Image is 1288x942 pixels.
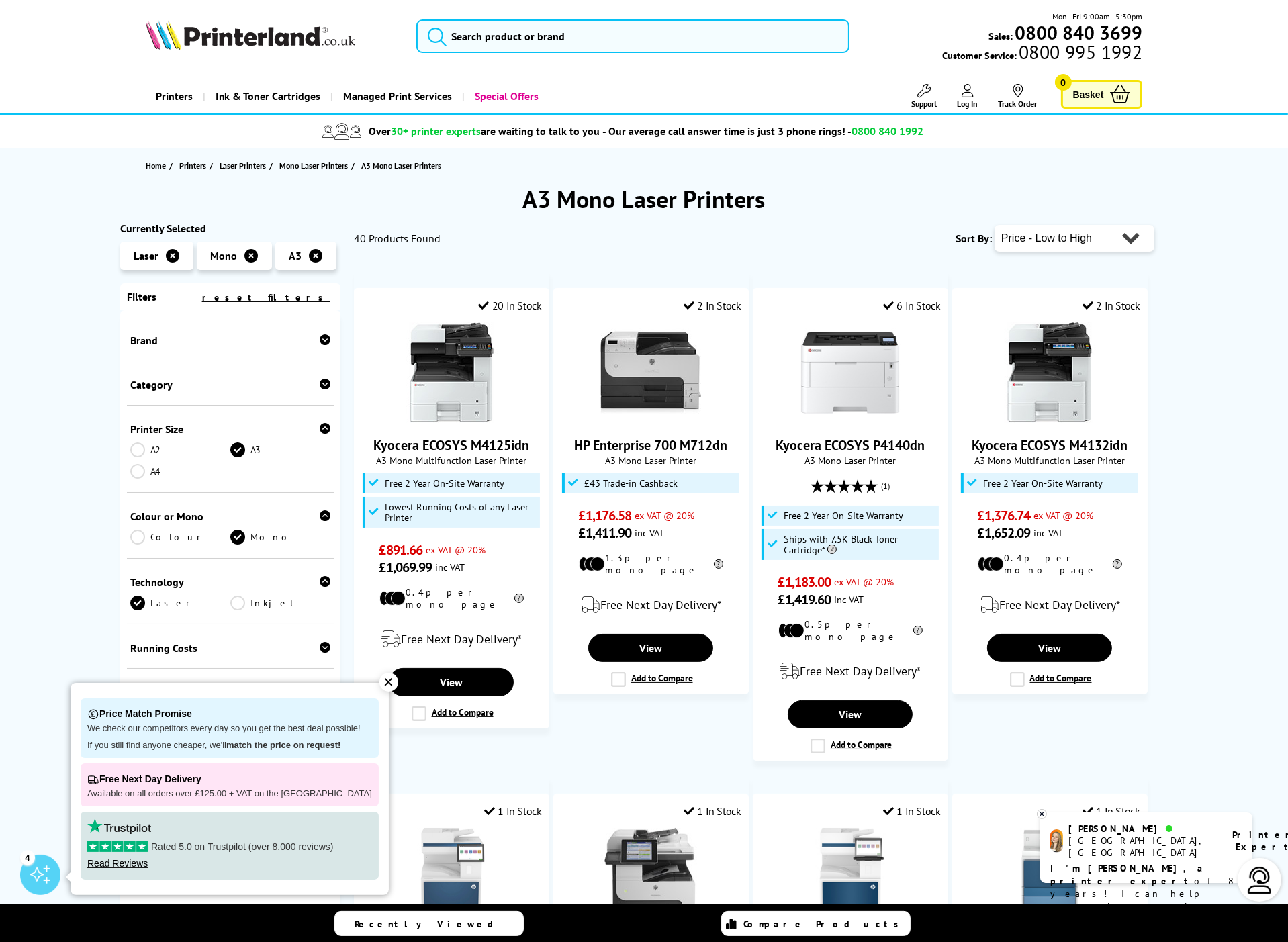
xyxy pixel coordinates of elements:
span: Mon - Fri 9:00am - 5:30pm [1052,10,1142,23]
img: user-headset-light.svg [1246,867,1273,894]
div: Technology [130,575,330,589]
p: Rated 5.0 on Trustpilot (over 8,000 reviews) [87,841,372,853]
span: Printers [179,158,206,173]
span: £1,376.74 [978,507,1031,524]
span: Customer Service: [942,46,1142,62]
span: £1,411.90 [579,524,632,542]
a: Printers [146,79,203,113]
span: £1,652.09 [978,524,1031,542]
wavespan: Call 0800 840 1992 via Wave [852,124,923,138]
p: If you still find anyone cheaper, we'll [87,740,372,751]
span: Laser Printers [220,158,267,173]
div: 2 In Stock [1083,299,1140,312]
img: Printerland Logo [146,20,355,50]
span: inc VAT [834,593,864,606]
a: Ink & Toner Cartridges [203,79,331,113]
span: (1) [881,473,890,499]
span: £43 Trade-in Cashback [584,478,678,489]
a: Kyocera ECOSYS P4140dn [776,436,925,454]
label: Add to Compare [611,672,693,687]
img: trustpilot rating [87,818,151,834]
li: 0.4p per mono page [978,552,1122,576]
div: 4 [20,850,35,865]
div: Currently Selected [120,222,340,235]
span: A3 Mono Laser Printers [362,160,442,171]
img: Kyocera ECOSYS M4132idn [999,322,1100,423]
div: [GEOGRAPHIC_DATA], [GEOGRAPHIC_DATA] [1068,835,1215,859]
a: Compare Products [721,911,911,936]
a: HP Enterprise 700 M712dn [574,436,727,454]
span: £891.66 [379,541,423,559]
a: Kyocera ECOSYS M4132idn [972,436,1128,454]
div: modal_delivery [361,620,542,658]
a: A3 [230,442,330,457]
a: Managed Print Services [331,79,463,113]
a: Read Reviews [87,858,148,869]
a: Kyocera ECOSYS M4125idn [401,412,502,426]
div: Colour or Mono [130,510,330,523]
a: Inkjet [230,596,330,610]
label: Add to Compare [811,739,892,753]
span: Free 2 Year On-Site Warranty [784,510,903,521]
span: Recently Viewed [355,918,507,930]
div: Printer Size [130,422,330,436]
span: Basket [1073,85,1104,103]
a: reset filters [202,291,330,303]
span: ex VAT @ 20% [635,509,694,522]
a: HP Enterprise 700 M712dn [600,412,701,426]
img: Kyocera ECOSYS P4140dn [800,322,901,423]
li: 0.4p per mono page [379,586,524,610]
div: Running Costs [130,641,330,655]
a: Support [912,84,937,109]
strong: match the price on request! [226,740,340,750]
img: stars-5.svg [87,841,148,852]
div: modal_delivery [760,653,941,690]
a: View [788,700,913,728]
span: A3 Mono Multifunction Laser Printer [361,454,542,467]
span: Mono [210,249,237,263]
span: ex VAT @ 20% [426,543,486,556]
label: Add to Compare [412,706,494,721]
a: Laser Printers [220,158,270,173]
span: 40 Products Found [354,232,441,245]
a: View [588,634,713,662]
div: modal_delivery [561,586,741,624]
b: 0800 840 3699 [1015,20,1142,45]
span: inc VAT [635,526,664,539]
span: £1,069.99 [379,559,432,576]
span: £1,183.00 [778,573,831,591]
span: A3 Mono Multifunction Laser Printer [960,454,1140,467]
a: Printerland Logo [146,20,400,52]
a: Kyocera ECOSYS P4140dn [800,412,901,426]
p: Price Match Promise [87,705,372,723]
span: A3 [289,249,302,263]
span: A3 Mono Laser Printer [561,454,741,467]
span: ex VAT @ 20% [1033,509,1093,522]
span: - Our average call answer time is just 3 phone rings! - [602,124,923,138]
a: Log In [958,84,978,109]
div: 20 In Stock [478,299,541,312]
a: Special Offers [463,79,549,113]
span: ex VAT @ 20% [834,575,894,588]
div: 6 In Stock [883,299,941,312]
b: I'm [PERSON_NAME], a printer expert [1050,862,1207,887]
li: 0.5p per mono page [778,618,923,643]
a: Basket 0 [1061,80,1143,109]
img: amy-livechat.png [1050,829,1063,853]
img: HP LaserJet Managed Flow MFP E731z (with HP MPS) [800,828,901,929]
p: We check our competitors every day so you get the best deal possible! [87,723,372,735]
a: Recently Viewed [334,911,524,936]
h1: A3 Mono Laser Printers [120,183,1168,215]
a: View [987,634,1112,662]
a: Mono [230,530,330,545]
a: A4 [130,464,230,479]
div: 1 In Stock [883,804,941,818]
div: Category [130,378,330,391]
span: Laser [134,249,158,263]
img: HP Enterprise 700 M712dn [600,322,701,423]
a: Laser [130,596,230,610]
a: Track Order [999,84,1038,109]
p: Available on all orders over £125.00 + VAT on the [GEOGRAPHIC_DATA] [87,788,372,800]
span: Ink & Toner Cartridges [216,79,321,113]
span: Compare Products [743,918,906,930]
